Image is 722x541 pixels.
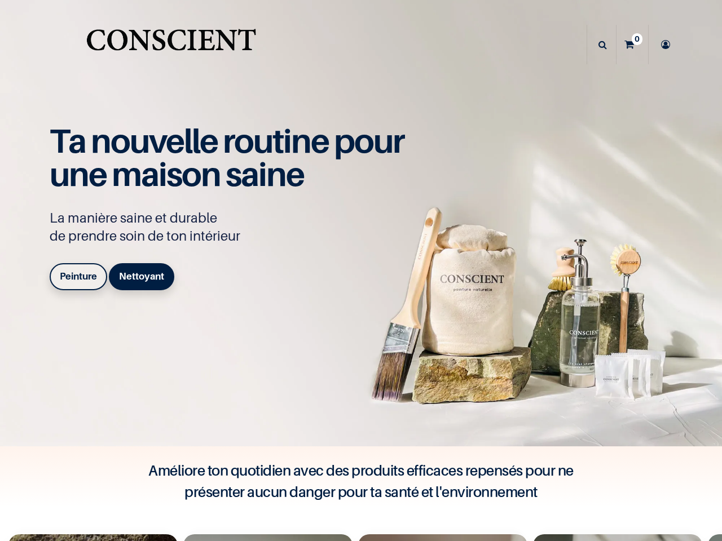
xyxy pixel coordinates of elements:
[50,209,416,245] p: La manière saine et durable de prendre soin de ton intérieur
[50,121,404,194] span: Ta nouvelle routine pour une maison saine
[617,25,648,64] a: 0
[84,23,258,67] a: Logo of Conscient
[135,460,587,503] h4: Améliore ton quotidien avec des produits efficaces repensés pour ne présenter aucun danger pour t...
[50,263,107,290] a: Peinture
[60,270,97,282] b: Peinture
[109,263,174,290] a: Nettoyant
[84,23,258,67] img: Conscient
[632,33,642,45] sup: 0
[119,270,164,282] b: Nettoyant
